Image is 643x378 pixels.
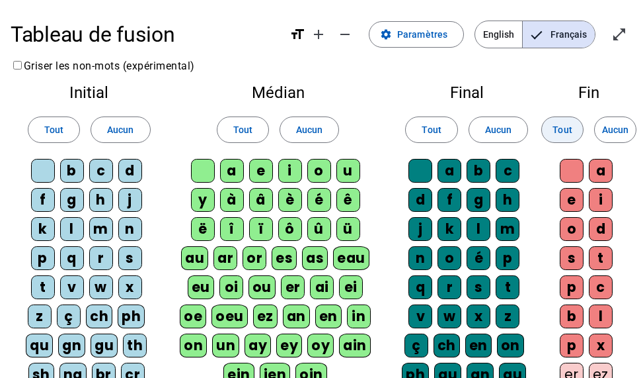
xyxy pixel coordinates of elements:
[311,26,326,42] mat-icon: add
[283,305,310,328] div: an
[212,334,239,357] div: un
[249,188,273,212] div: â
[496,305,519,328] div: z
[465,334,492,357] div: en
[560,188,584,212] div: e
[278,188,302,212] div: è
[60,275,84,299] div: v
[249,217,273,241] div: ï
[404,334,428,357] div: ç
[289,26,305,42] mat-icon: format_size
[307,188,331,212] div: é
[405,117,457,143] button: Tout
[86,305,112,328] div: ch
[220,217,244,241] div: î
[337,26,353,42] mat-icon: remove
[118,246,142,270] div: s
[249,159,273,183] div: e
[233,122,252,138] span: Tout
[589,217,613,241] div: d
[437,275,461,299] div: r
[437,188,461,212] div: f
[560,275,584,299] div: p
[339,275,363,299] div: ei
[437,246,461,270] div: o
[315,305,342,328] div: en
[211,305,248,328] div: oeu
[333,246,369,270] div: eau
[220,188,244,212] div: à
[28,305,52,328] div: z
[560,334,584,357] div: p
[11,60,195,72] label: Griser les non-mots (expérimental)
[602,122,628,138] span: Aucun
[31,188,55,212] div: f
[496,217,519,241] div: m
[243,246,266,270] div: or
[541,117,584,143] button: Tout
[253,305,278,328] div: ez
[118,159,142,183] div: d
[248,275,276,299] div: ou
[496,275,519,299] div: t
[181,246,208,270] div: au
[397,26,447,42] span: Paramètres
[305,21,332,48] button: Augmenter la taille de la police
[475,21,522,48] span: English
[560,246,584,270] div: s
[437,217,461,241] div: k
[60,188,84,212] div: g
[589,188,613,212] div: i
[589,334,613,357] div: x
[469,117,528,143] button: Aucun
[467,217,490,241] div: l
[310,275,334,299] div: ai
[278,217,302,241] div: ô
[89,159,113,183] div: c
[332,21,358,48] button: Diminuer la taille de la police
[380,28,392,40] mat-icon: settings
[408,305,432,328] div: v
[58,334,85,357] div: gn
[272,246,297,270] div: es
[369,21,464,48] button: Paramètres
[245,334,271,357] div: ay
[408,275,432,299] div: q
[26,334,53,357] div: qu
[89,188,113,212] div: h
[408,188,432,212] div: d
[31,275,55,299] div: t
[307,334,334,357] div: oy
[497,334,524,357] div: on
[556,85,622,101] h2: Fin
[57,305,81,328] div: ç
[523,21,595,48] span: Français
[302,246,328,270] div: as
[467,159,490,183] div: b
[219,275,243,299] div: oi
[611,26,627,42] mat-icon: open_in_full
[180,334,207,357] div: on
[552,122,572,138] span: Tout
[296,122,322,138] span: Aucun
[467,188,490,212] div: g
[60,246,84,270] div: q
[91,334,118,357] div: gu
[118,305,145,328] div: ph
[496,246,519,270] div: p
[336,217,360,241] div: ü
[276,334,302,357] div: ey
[336,188,360,212] div: ê
[496,188,519,212] div: h
[281,275,305,299] div: er
[21,85,157,101] h2: Initial
[307,217,331,241] div: û
[191,188,215,212] div: y
[496,159,519,183] div: c
[31,217,55,241] div: k
[336,159,360,183] div: u
[339,334,371,357] div: ain
[118,275,142,299] div: x
[123,334,147,357] div: th
[594,117,636,143] button: Aucun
